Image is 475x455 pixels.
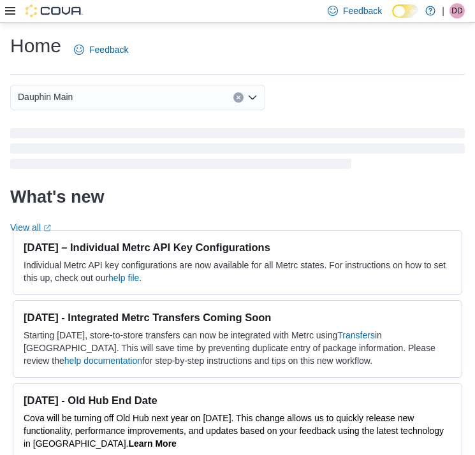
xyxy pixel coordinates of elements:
[10,131,465,171] span: Loading
[392,4,419,18] input: Dark Mode
[26,4,83,17] img: Cova
[18,89,73,105] span: Dauphin Main
[10,222,51,233] a: View allExternal link
[337,330,375,340] a: Transfers
[449,3,465,18] div: Darian Demeria
[24,241,451,254] h3: [DATE] – Individual Metrc API Key Configurations
[442,3,444,18] p: |
[247,92,258,103] button: Open list of options
[451,3,462,18] span: DD
[24,394,451,407] h3: [DATE] - Old Hub End Date
[24,259,451,284] p: Individual Metrc API key configurations are now available for all Metrc states. For instructions ...
[24,311,451,324] h3: [DATE] - Integrated Metrc Transfers Coming Soon
[89,43,128,56] span: Feedback
[108,273,139,283] a: help file
[233,92,244,103] button: Clear input
[24,413,444,449] span: Cova will be turning off Old Hub next year on [DATE]. This change allows us to quickly release ne...
[43,224,51,232] svg: External link
[10,187,104,207] h2: What's new
[10,33,61,59] h1: Home
[24,329,451,367] p: Starting [DATE], store-to-store transfers can now be integrated with Metrc using in [GEOGRAPHIC_D...
[343,4,382,17] span: Feedback
[128,438,176,449] a: Learn More
[69,37,133,62] a: Feedback
[64,356,142,366] a: help documentation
